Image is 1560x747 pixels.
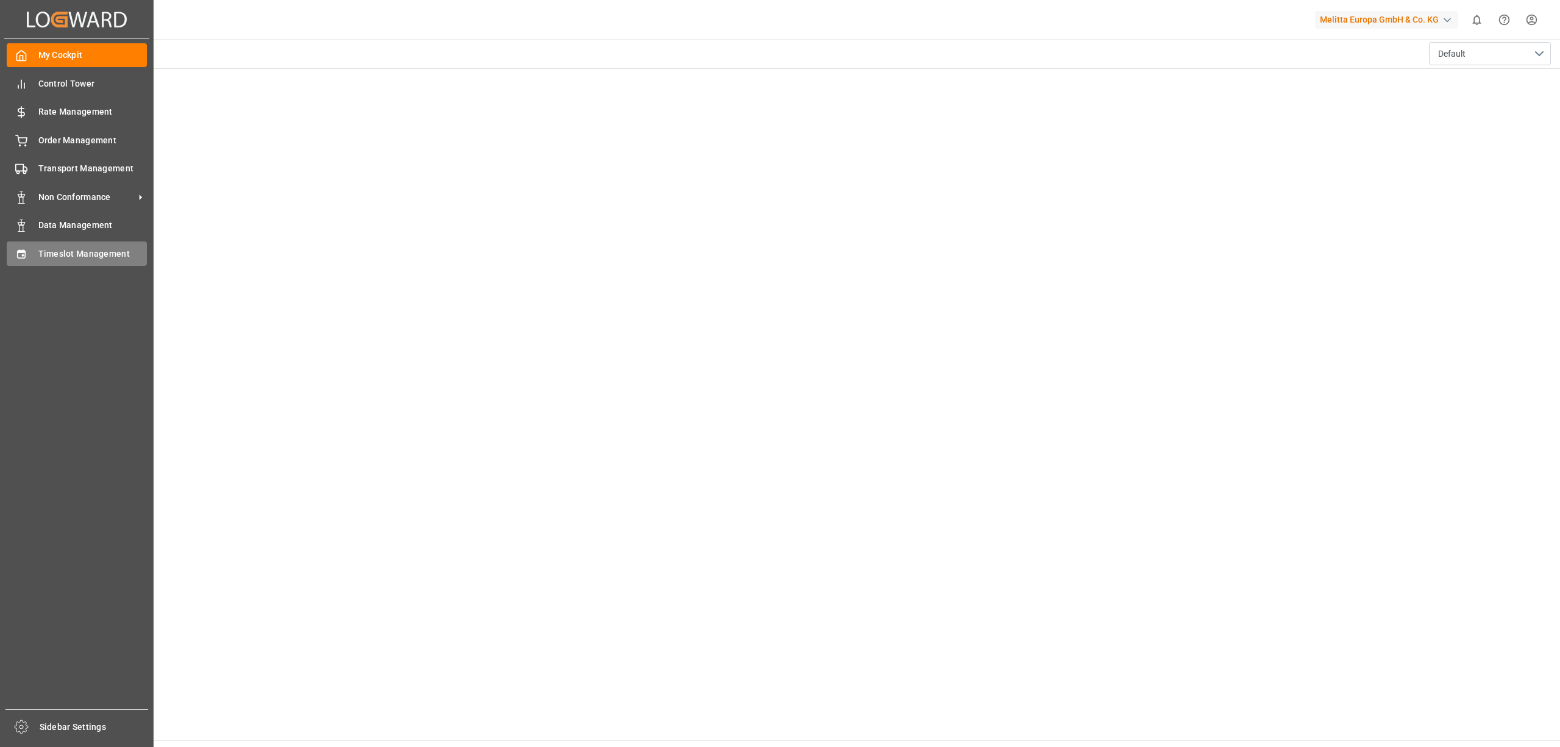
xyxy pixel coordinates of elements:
[38,219,147,232] span: Data Management
[7,100,147,124] a: Rate Management
[7,43,147,67] a: My Cockpit
[1463,6,1491,34] button: show 0 new notifications
[38,134,147,147] span: Order Management
[38,162,147,175] span: Transport Management
[1315,11,1458,29] div: Melitta Europa GmbH & Co. KG
[38,248,147,260] span: Timeslot Management
[7,213,147,237] a: Data Management
[1438,48,1466,60] span: Default
[7,157,147,180] a: Transport Management
[38,105,147,118] span: Rate Management
[38,191,135,204] span: Non Conformance
[7,241,147,265] a: Timeslot Management
[1429,42,1551,65] button: open menu
[7,128,147,152] a: Order Management
[40,721,149,734] span: Sidebar Settings
[1491,6,1518,34] button: Help Center
[38,49,147,62] span: My Cockpit
[1315,8,1463,31] button: Melitta Europa GmbH & Co. KG
[38,77,147,90] span: Control Tower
